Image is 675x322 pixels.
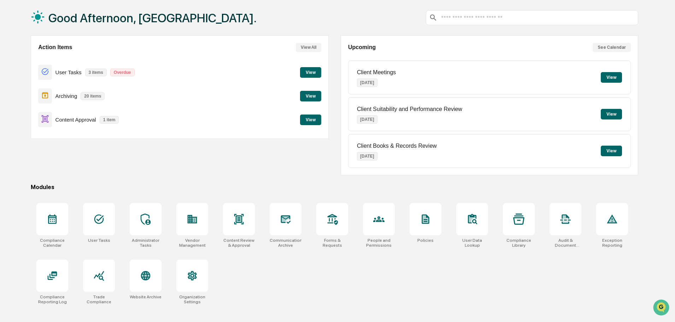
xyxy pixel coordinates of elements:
[601,72,622,83] button: View
[348,44,376,51] h2: Upcoming
[22,96,57,102] span: [PERSON_NAME]
[50,156,86,162] a: Powered byPylon
[300,116,321,123] a: View
[357,69,396,76] p: Client Meetings
[32,54,116,61] div: Start new chat
[85,69,107,76] p: 3 items
[110,77,129,86] button: See all
[7,140,13,145] div: 🔎
[176,294,208,304] div: Organization Settings
[7,15,129,26] p: How can we help?
[88,238,110,243] div: User Tasks
[300,92,321,99] a: View
[15,54,28,67] img: 8933085812038_c878075ebb4cc5468115_72.jpg
[316,238,348,248] div: Forms & Requests
[55,93,77,99] p: Archiving
[58,125,88,133] span: Attestations
[456,238,488,248] div: User Data Lookup
[38,44,72,51] h2: Action Items
[550,238,581,248] div: Audit & Document Logs
[300,115,321,125] button: View
[63,96,77,102] span: [DATE]
[7,126,13,132] div: 🖐️
[14,139,45,146] span: Data Lookup
[270,238,301,248] div: Communications Archive
[593,43,631,52] button: See Calendar
[100,116,119,124] p: 1 item
[7,89,18,101] img: Jordan Ford
[652,299,671,318] iframe: Open customer support
[7,78,47,84] div: Past conversations
[59,96,61,102] span: •
[601,109,622,119] button: View
[14,125,46,133] span: Preclearance
[596,238,628,248] div: Exception Reporting
[4,123,48,135] a: 🖐️Preclearance
[31,184,638,191] div: Modules
[36,238,68,248] div: Compliance Calendar
[417,238,434,243] div: Policies
[48,123,90,135] a: 🗄️Attestations
[357,78,377,87] p: [DATE]
[223,238,255,248] div: Content Review & Approval
[130,294,162,299] div: Website Archive
[176,238,208,248] div: Vendor Management
[51,126,57,132] div: 🗄️
[7,54,20,67] img: 1746055101610-c473b297-6a78-478c-a979-82029cc54cd1
[32,61,97,67] div: We're available if you need us!
[36,294,68,304] div: Compliance Reporting Log
[357,115,377,124] p: [DATE]
[18,32,117,40] input: Clear
[83,294,115,304] div: Trade Compliance
[503,238,535,248] div: Compliance Library
[55,117,96,123] p: Content Approval
[296,43,321,52] button: View All
[363,238,395,248] div: People and Permissions
[357,143,437,149] p: Client Books & Records Review
[48,11,257,25] h1: Good Afternoon, [GEOGRAPHIC_DATA].
[300,69,321,75] a: View
[70,156,86,162] span: Pylon
[120,56,129,65] button: Start new chat
[55,69,82,75] p: User Tasks
[110,69,135,76] p: Overdue
[130,238,162,248] div: Administrator Tasks
[300,91,321,101] button: View
[4,136,47,149] a: 🔎Data Lookup
[81,92,105,100] p: 20 items
[300,67,321,78] button: View
[601,146,622,156] button: View
[357,106,462,112] p: Client Suitability and Performance Review
[357,152,377,160] p: [DATE]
